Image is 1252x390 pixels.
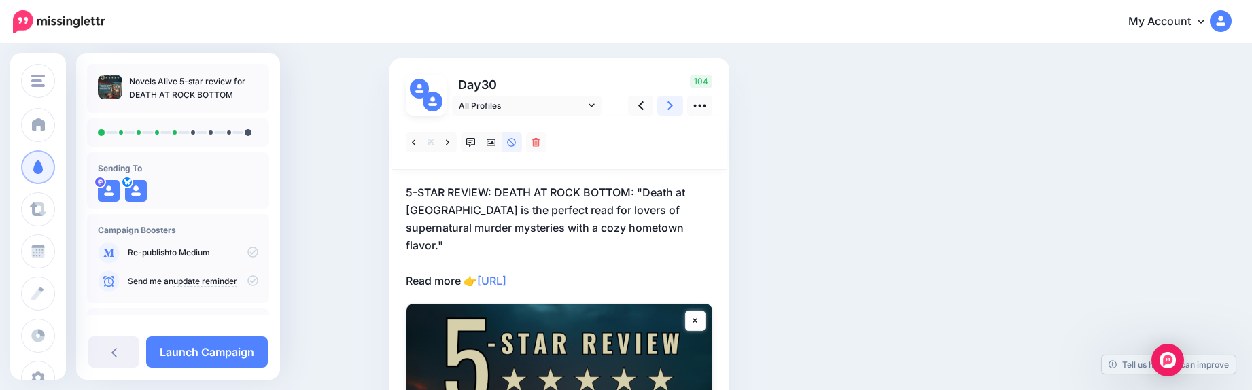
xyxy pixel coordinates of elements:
[98,225,258,235] h4: Campaign Boosters
[406,183,713,289] p: 5-STAR REVIEW: DEATH AT ROCK BOTTOM: "Death at [GEOGRAPHIC_DATA] is the perfect read for lovers o...
[452,75,604,94] p: Day
[98,163,258,173] h4: Sending To
[1115,5,1232,39] a: My Account
[125,180,147,202] img: user_default_image.png
[410,79,430,99] img: user_default_image.png
[129,75,258,102] p: Novels Alive 5-star review for DEATH AT ROCK BOTTOM
[481,77,497,92] span: 30
[459,99,585,113] span: All Profiles
[690,75,712,88] span: 104
[1151,344,1184,376] div: Open Intercom Messenger
[477,274,506,287] a: [URL]
[128,275,258,287] p: Send me an
[173,276,237,287] a: update reminder
[423,92,442,111] img: user_default_image.png
[1102,355,1236,374] a: Tell us how we can improve
[128,247,169,258] a: Re-publish
[452,96,602,116] a: All Profiles
[128,247,258,259] p: to Medium
[98,75,122,99] img: 94e27b48e1eabb0adc62d81b5a05c519_thumb.jpg
[13,10,105,33] img: Missinglettr
[31,75,45,87] img: menu.png
[98,180,120,202] img: user_default_image.png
